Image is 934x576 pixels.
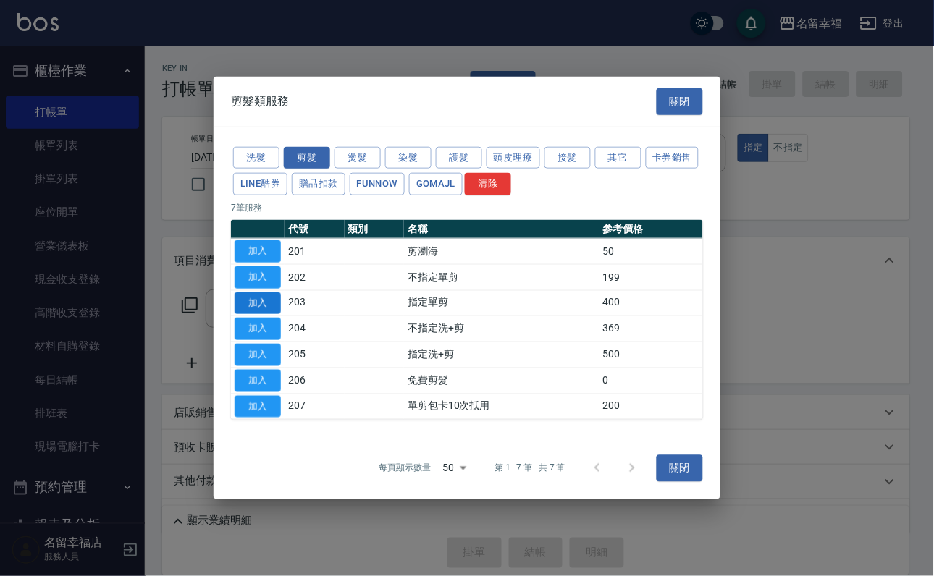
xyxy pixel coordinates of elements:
[599,316,703,342] td: 369
[235,344,281,366] button: 加入
[404,290,599,316] td: 指定單剪
[292,173,345,195] button: 贈品扣款
[657,455,703,482] button: 關閉
[595,146,641,169] button: 其它
[599,342,703,368] td: 500
[345,220,405,239] th: 類別
[404,238,599,264] td: 剪瀏海
[544,146,591,169] button: 接髮
[235,266,281,289] button: 加入
[437,449,472,488] div: 50
[599,264,703,290] td: 199
[231,201,703,214] p: 7 筆服務
[404,342,599,368] td: 指定洗+剪
[285,342,345,368] td: 205
[335,146,381,169] button: 燙髮
[404,368,599,394] td: 免費剪髮
[599,368,703,394] td: 0
[235,395,281,418] button: 加入
[350,173,405,195] button: FUNNOW
[285,368,345,394] td: 206
[599,394,703,420] td: 200
[385,146,432,169] button: 染髮
[285,220,345,239] th: 代號
[235,318,281,340] button: 加入
[404,394,599,420] td: 單剪包卡10次抵用
[235,292,281,314] button: 加入
[285,290,345,316] td: 203
[599,238,703,264] td: 50
[436,146,482,169] button: 護髮
[404,264,599,290] td: 不指定單剪
[495,462,565,475] p: 第 1–7 筆 共 7 筆
[285,394,345,420] td: 207
[285,238,345,264] td: 201
[599,220,703,239] th: 參考價格
[409,173,463,195] button: GOMAJL
[285,264,345,290] td: 202
[284,146,330,169] button: 剪髮
[233,146,279,169] button: 洗髮
[235,240,281,263] button: 加入
[379,462,432,475] p: 每頁顯示數量
[404,316,599,342] td: 不指定洗+剪
[487,146,540,169] button: 頭皮理療
[285,316,345,342] td: 204
[233,173,287,195] button: LINE酷券
[599,290,703,316] td: 400
[657,88,703,115] button: 關閉
[646,146,699,169] button: 卡券銷售
[404,220,599,239] th: 名稱
[465,173,511,195] button: 清除
[231,94,289,109] span: 剪髮類服務
[235,370,281,392] button: 加入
